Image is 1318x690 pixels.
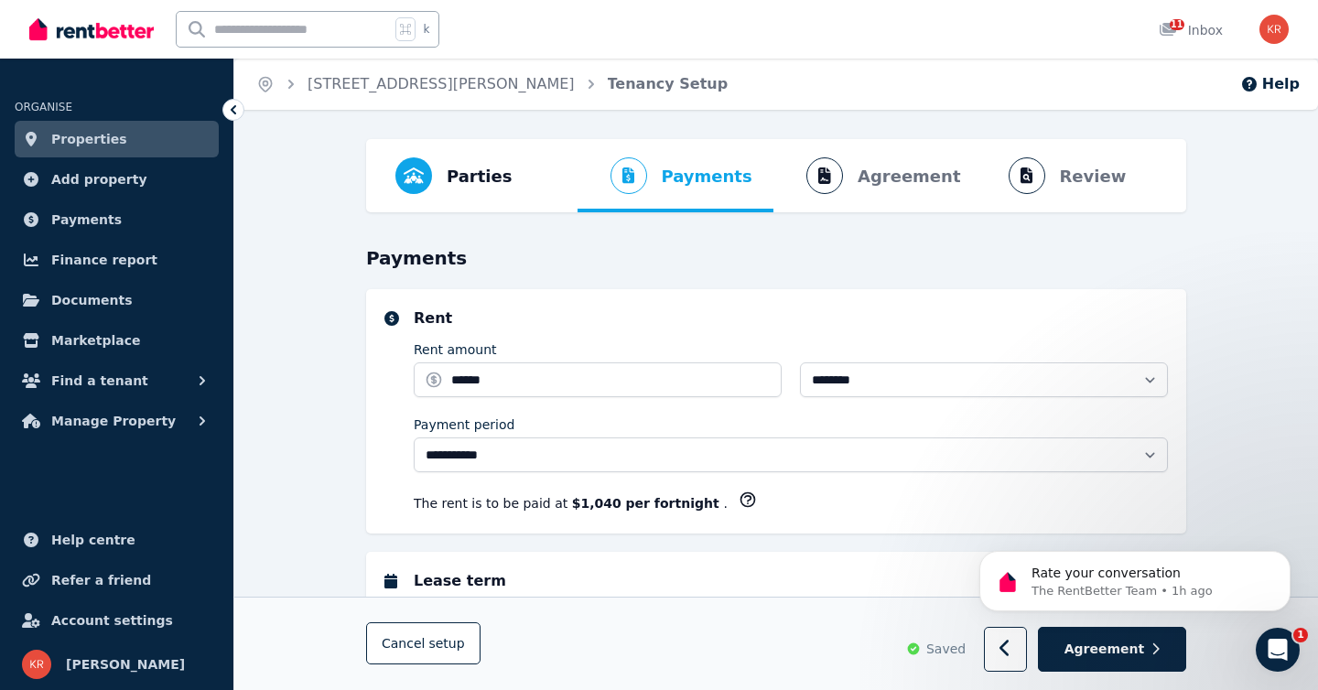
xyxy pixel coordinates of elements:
button: Payments [578,139,767,212]
span: Cancel [382,637,465,652]
span: Help centre [51,529,135,551]
a: Finance report [15,242,219,278]
nav: Breadcrumb [234,59,750,110]
a: Documents [15,282,219,318]
a: Refer a friend [15,562,219,598]
span: Agreement [1064,641,1145,659]
a: Help centre [15,522,219,558]
span: Refer a friend [51,569,151,591]
span: Parties [447,164,512,189]
iframe: Intercom notifications message [952,512,1318,641]
button: Agreement [1038,628,1186,673]
span: Payments [662,164,752,189]
span: setup [428,635,464,653]
b: $1,040 per fortnight [572,496,724,511]
span: Saved [926,641,966,659]
img: Karina Reyes [22,650,51,679]
div: Inbox [1159,21,1223,39]
span: Manage Property [51,410,176,432]
button: Find a tenant [15,362,219,399]
img: Karina Reyes [1259,15,1289,44]
h3: Payments [366,245,1186,271]
a: Properties [15,121,219,157]
button: Help [1240,73,1300,95]
span: Find a tenant [51,370,148,392]
iframe: Intercom live chat [1256,628,1300,672]
span: ORGANISE [15,101,72,113]
a: [STREET_ADDRESS][PERSON_NAME] [308,75,575,92]
button: Cancelsetup [366,623,481,665]
span: 1 [1293,628,1308,642]
span: Finance report [51,249,157,271]
label: Payment period [414,415,514,434]
label: Rent amount [414,340,497,359]
span: [PERSON_NAME] [66,653,185,675]
a: Add property [15,161,219,198]
h5: Rent [414,307,1168,329]
button: Parties [381,139,526,212]
span: Marketplace [51,329,140,351]
h5: Lease term [414,570,1168,592]
nav: Progress [366,139,1186,212]
span: Add property [51,168,147,190]
span: Account settings [51,609,173,631]
a: Payments [15,201,219,238]
img: RentBetter [29,16,154,43]
a: Account settings [15,602,219,639]
span: Payments [51,209,122,231]
a: Marketplace [15,322,219,359]
button: Manage Property [15,403,219,439]
p: The rent is to be paid at . [414,494,728,512]
span: Tenancy Setup [608,73,729,95]
span: k [423,22,429,37]
span: 11 [1170,19,1184,30]
span: Documents [51,289,133,311]
span: Properties [51,128,127,150]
